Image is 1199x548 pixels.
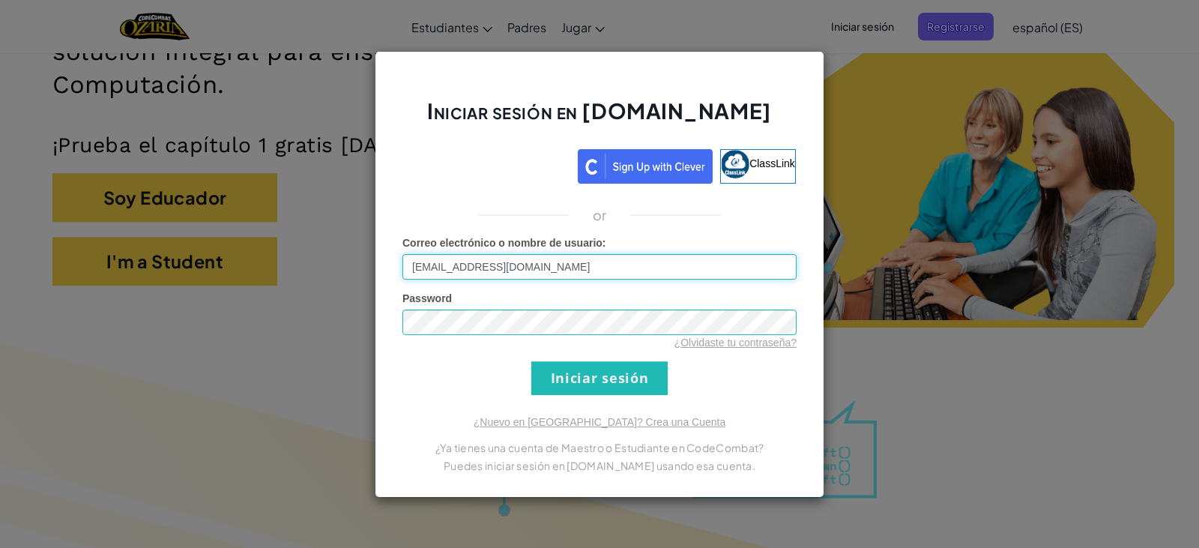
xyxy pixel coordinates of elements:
a: ¿Nuevo en [GEOGRAPHIC_DATA]? Crea una Cuenta [474,416,725,428]
label: : [402,235,606,250]
a: ¿Olvidaste tu contraseña? [674,337,797,349]
span: Password [402,292,452,304]
iframe: Botón Iniciar sesión con Google [396,148,578,181]
p: or [593,206,607,224]
p: ¿Ya tienes una cuenta de Maestro o Estudiante en CodeCombat? [402,439,797,457]
span: ClassLink [749,157,795,169]
span: Correo electrónico o nombre de usuario [402,237,602,249]
input: Iniciar sesión [531,361,668,395]
img: clever_sso_button@2x.png [578,149,713,184]
img: classlink-logo-small.png [721,150,749,178]
h2: Iniciar sesión en [DOMAIN_NAME] [402,97,797,140]
p: Puedes iniciar sesión en [DOMAIN_NAME] usando esa cuenta. [402,457,797,475]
